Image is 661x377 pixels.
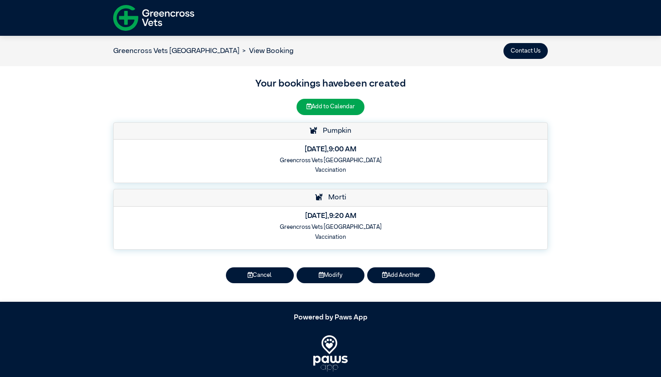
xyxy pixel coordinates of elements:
[318,127,351,135] span: Pumpkin
[113,46,293,57] nav: breadcrumb
[120,234,541,241] h6: Vaccination
[226,267,294,283] button: Cancel
[297,99,364,115] button: Add to Calendar
[239,46,293,57] li: View Booking
[313,335,348,372] img: PawsApp
[503,43,548,59] button: Contact Us
[120,212,541,221] h5: [DATE] , 9:20 AM
[113,48,239,55] a: Greencross Vets [GEOGRAPHIC_DATA]
[120,167,541,174] h6: Vaccination
[113,77,548,92] h3: Your booking s have been created
[324,194,346,201] span: Morti
[297,267,364,283] button: Modify
[113,314,548,322] h5: Powered by Paws App
[120,157,541,164] h6: Greencross Vets [GEOGRAPHIC_DATA]
[120,145,541,154] h5: [DATE] , 9:00 AM
[113,2,194,34] img: f-logo
[367,267,435,283] button: Add Another
[120,224,541,231] h6: Greencross Vets [GEOGRAPHIC_DATA]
